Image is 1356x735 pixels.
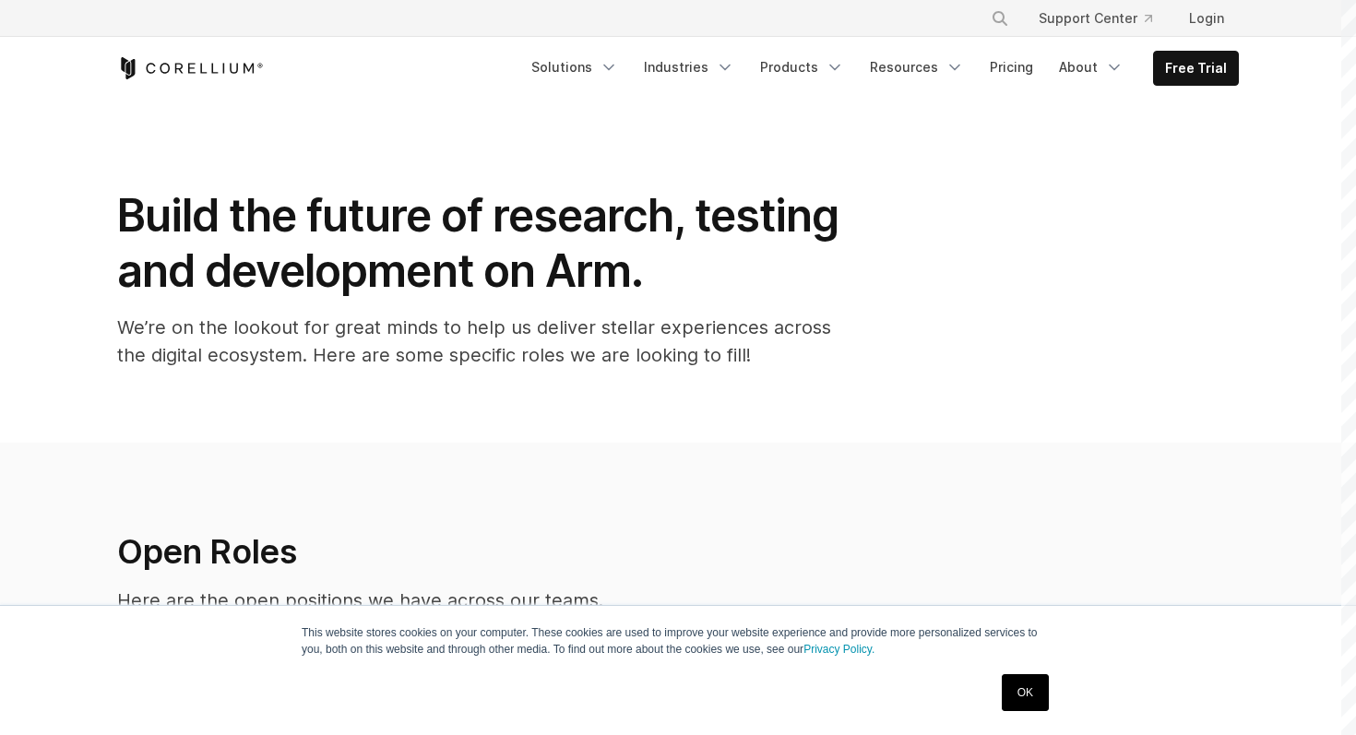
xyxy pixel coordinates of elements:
[633,51,745,84] a: Industries
[1048,51,1135,84] a: About
[117,57,264,79] a: Corellium Home
[749,51,855,84] a: Products
[520,51,629,84] a: Solutions
[117,314,855,369] p: We’re on the lookout for great minds to help us deliver stellar experiences across the digital ec...
[979,51,1044,84] a: Pricing
[1002,674,1049,711] a: OK
[117,531,949,572] h2: Open Roles
[803,643,874,656] a: Privacy Policy.
[520,51,1239,86] div: Navigation Menu
[302,624,1054,658] p: This website stores cookies on your computer. These cookies are used to improve your website expe...
[117,188,855,299] h1: Build the future of research, testing and development on Arm.
[1024,2,1167,35] a: Support Center
[983,2,1017,35] button: Search
[969,2,1239,35] div: Navigation Menu
[117,587,949,614] p: Here are the open positions we have across our teams.
[1154,52,1238,85] a: Free Trial
[859,51,975,84] a: Resources
[1174,2,1239,35] a: Login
